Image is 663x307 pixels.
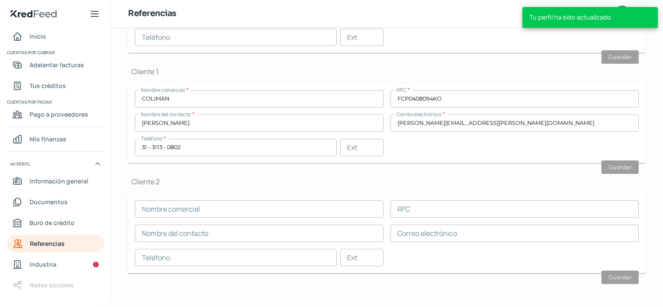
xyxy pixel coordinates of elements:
span: Adelantar facturas [30,59,84,70]
button: Guardar [601,160,639,174]
a: Referencias [7,235,105,252]
a: Documentos [7,193,105,211]
span: Buró de crédito [30,217,75,228]
h1: Referencias [128,7,176,20]
span: Pago a proveedores [30,109,88,120]
span: Teléfono [141,135,162,142]
span: Mi perfil [10,160,30,168]
span: Industria [30,259,56,270]
span: Inicio [30,31,46,42]
span: Información general [30,176,89,186]
a: Redes sociales [7,277,105,294]
a: Tus créditos [7,77,105,95]
button: Guardar [601,50,639,64]
a: Mis finanzas [7,131,105,148]
span: Redes sociales [30,280,74,291]
h1: Cliente 2 [128,177,646,186]
span: Nombre del contacto [141,111,191,118]
a: Inicio [7,28,105,45]
span: Correo electrónico [397,111,441,118]
span: Cuentas por cobrar [7,49,103,56]
h1: Cliente 1 [128,67,646,76]
span: Cuentas por pagar [7,98,103,106]
span: Referencias [30,238,65,249]
span: Tus créditos [30,80,66,91]
span: RFC [397,86,406,94]
a: Información general [7,173,105,190]
a: Pago a proveedores [7,106,105,123]
span: Documentos [30,196,68,207]
span: Mis finanzas [30,134,66,144]
a: Adelantar facturas [7,56,105,74]
div: Tu perfil ha sido actualizado [522,7,658,28]
span: Nombre comercial [141,86,185,94]
a: Buró de crédito [7,214,105,232]
a: Industria [7,256,105,273]
button: Guardar [601,271,639,284]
